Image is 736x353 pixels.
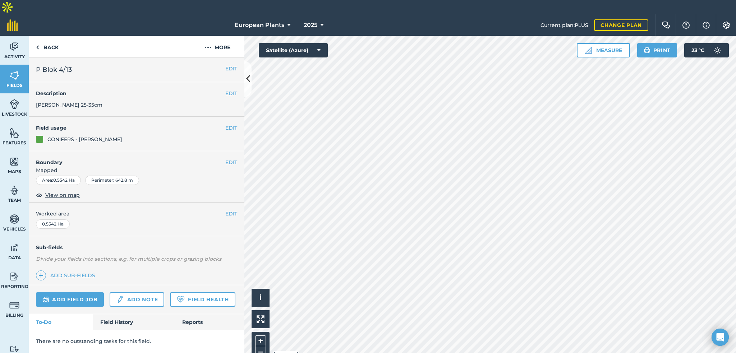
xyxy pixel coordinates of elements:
[170,292,235,307] a: Field Health
[9,99,19,110] img: svg+xml;base64,PD94bWwgdmVyc2lvbj0iMS4wIiBlbmNvZGluZz0idXRmLTgiPz4KPCEtLSBHZW5lcmF0b3I6IEFkb2JlIE...
[540,21,588,29] span: Current plan : PLUS
[9,214,19,224] img: svg+xml;base64,PD94bWwgdmVyc2lvbj0iMS4wIiBlbmNvZGluZz0idXRmLTgiPz4KPCEtLSBHZW5lcmF0b3I6IEFkb2JlIE...
[175,314,244,330] a: Reports
[301,14,327,36] button: 2025
[29,36,66,57] a: Back
[703,21,710,29] img: svg+xml;base64,PHN2ZyB4bWxucz0iaHR0cDovL3d3dy53My5vcmcvMjAwMC9zdmciIHdpZHRoPSIxNyIgaGVpZ2h0PSIxNy...
[29,166,244,174] span: Mapped
[38,271,43,280] img: svg+xml;base64,PHN2ZyB4bWxucz0iaHR0cDovL3d3dy53My5vcmcvMjAwMC9zdmciIHdpZHRoPSIxNCIgaGVpZ2h0PSIyNC...
[36,270,98,280] a: Add sub-fields
[9,41,19,52] img: svg+xml;base64,PD94bWwgdmVyc2lvbj0iMS4wIiBlbmNvZGluZz0idXRmLTgiPz4KPCEtLSBHZW5lcmF0b3I6IEFkb2JlIE...
[225,65,237,73] button: EDIT
[36,43,39,52] img: svg+xml;base64,PHN2ZyB4bWxucz0iaHR0cDovL3d3dy53My5vcmcvMjAwMC9zdmciIHdpZHRoPSI5IiBoZWlnaHQ9IjI0Ii...
[36,89,237,97] h4: Description
[9,70,19,81] img: svg+xml;base64,PHN2ZyB4bWxucz0iaHR0cDovL3d3dy53My5vcmcvMjAwMC9zdmciIHdpZHRoPSI1NiIgaGVpZ2h0PSI2MC...
[110,292,164,307] a: Add note
[36,191,80,199] button: View on map
[36,65,72,75] span: P Blok 4/13
[29,151,225,166] h4: Boundary
[637,43,677,57] button: Print
[7,19,18,31] img: fieldmargin Logo
[225,89,237,97] button: EDIT
[9,185,19,196] img: svg+xml;base64,PD94bWwgdmVyc2lvbj0iMS4wIiBlbmNvZGluZz0idXRmLTgiPz4KPCEtLSBHZW5lcmF0b3I6IEFkb2JlIE...
[225,158,237,166] button: EDIT
[304,21,317,29] span: 2025
[29,314,93,330] a: To-Do
[255,335,266,346] button: +
[594,19,648,31] a: Change plan
[682,22,690,29] img: A question mark icon
[9,127,19,138] img: svg+xml;base64,PHN2ZyB4bWxucz0iaHR0cDovL3d3dy53My5vcmcvMjAwMC9zdmciIHdpZHRoPSI1NiIgaGVpZ2h0PSI2MC...
[684,43,729,57] button: 23 °C
[36,292,104,307] a: Add field job
[9,242,19,253] img: svg+xml;base64,PD94bWwgdmVyc2lvbj0iMS4wIiBlbmNvZGluZz0idXRmLTgiPz4KPCEtLSBHZW5lcmF0b3I6IEFkb2JlIE...
[257,315,264,323] img: Four arrows, one pointing top left, one top right, one bottom right and the last bottom left
[29,243,244,251] h4: Sub-fields
[116,295,124,304] img: svg+xml;base64,PD94bWwgdmVyc2lvbj0iMS4wIiBlbmNvZGluZz0idXRmLTgiPz4KPCEtLSBHZW5lcmF0b3I6IEFkb2JlIE...
[259,43,328,57] button: Satellite (Azure)
[644,46,650,55] img: svg+xml;base64,PHN2ZyB4bWxucz0iaHR0cDovL3d3dy53My5vcmcvMjAwMC9zdmciIHdpZHRoPSIxOSIgaGVpZ2h0PSIyNC...
[722,22,731,29] img: A cog icon
[45,191,80,199] span: View on map
[190,36,244,57] button: More
[252,289,270,307] button: i
[36,176,81,185] div: Area : 0.5542 Ha
[36,102,102,108] span: [PERSON_NAME] 25-35cm
[9,300,19,311] img: svg+xml;base64,PD94bWwgdmVyc2lvbj0iMS4wIiBlbmNvZGluZz0idXRmLTgiPz4KPCEtLSBHZW5lcmF0b3I6IEFkb2JlIE...
[712,329,729,346] div: Open Intercom Messenger
[9,271,19,282] img: svg+xml;base64,PD94bWwgdmVyc2lvbj0iMS4wIiBlbmNvZGluZz0idXRmLTgiPz4KPCEtLSBHZW5lcmF0b3I6IEFkb2JlIE...
[577,43,630,57] button: Measure
[9,346,19,353] img: svg+xml;base64,PD94bWwgdmVyc2lvbj0iMS4wIiBlbmNvZGluZz0idXRmLTgiPz4KPCEtLSBHZW5lcmF0b3I6IEFkb2JlIE...
[585,47,592,54] img: Ruler icon
[36,191,42,199] img: svg+xml;base64,PHN2ZyB4bWxucz0iaHR0cDovL3d3dy53My5vcmcvMjAwMC9zdmciIHdpZHRoPSIxOCIgaGVpZ2h0PSIyNC...
[36,210,237,218] span: Worked area
[9,156,19,167] img: svg+xml;base64,PHN2ZyB4bWxucz0iaHR0cDovL3d3dy53My5vcmcvMjAwMC9zdmciIHdpZHRoPSI1NiIgaGVpZ2h0PSI2MC...
[662,22,670,29] img: Two speech bubbles overlapping with the left bubble in the forefront
[710,43,724,57] img: svg+xml;base64,PD94bWwgdmVyc2lvbj0iMS4wIiBlbmNvZGluZz0idXRmLTgiPz4KPCEtLSBHZW5lcmF0b3I6IEFkb2JlIE...
[259,293,262,302] span: i
[691,43,704,57] span: 23 ° C
[225,124,237,132] button: EDIT
[36,219,70,229] div: 0.5542 Ha
[36,337,237,345] p: There are no outstanding tasks for this field.
[36,256,221,262] em: Divide your fields into sections, e.g. for multiple crops or grazing blocks
[93,314,175,330] a: Field History
[47,135,122,143] div: CONIFERS - [PERSON_NAME]
[204,43,212,52] img: svg+xml;base64,PHN2ZyB4bWxucz0iaHR0cDovL3d3dy53My5vcmcvMjAwMC9zdmciIHdpZHRoPSIyMCIgaGVpZ2h0PSIyNC...
[85,176,139,185] div: Perimeter : 642.8 m
[42,295,49,304] img: svg+xml;base64,PD94bWwgdmVyc2lvbj0iMS4wIiBlbmNvZGluZz0idXRmLTgiPz4KPCEtLSBHZW5lcmF0b3I6IEFkb2JlIE...
[232,14,294,36] button: European Plants
[36,124,225,132] h4: Field usage
[235,21,284,29] span: European Plants
[225,210,237,218] button: EDIT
